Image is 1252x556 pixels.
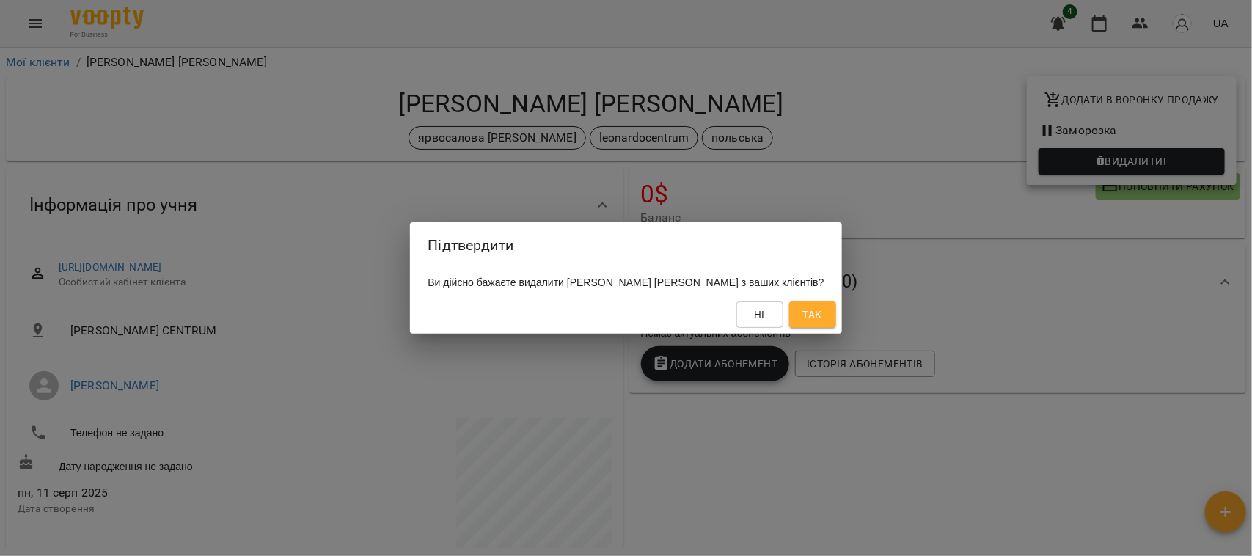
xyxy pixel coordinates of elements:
[789,301,836,328] button: Так
[754,306,765,323] span: Ні
[802,306,821,323] span: Так
[410,269,841,296] div: Ви дійсно бажаєте видалити [PERSON_NAME] [PERSON_NAME] з ваших клієнтів?
[428,234,824,257] h2: Підтвердити
[736,301,783,328] button: Ні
